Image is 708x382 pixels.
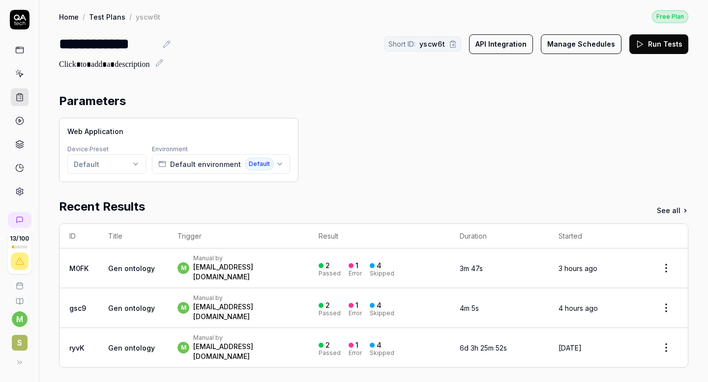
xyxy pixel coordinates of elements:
a: gsc9 [69,304,86,312]
div: [EMAIL_ADDRESS][DOMAIN_NAME] [193,302,299,322]
th: Result [309,224,450,248]
th: ID [59,224,98,248]
span: Default [245,158,274,170]
a: Documentation [4,290,35,305]
div: Passed [319,310,341,316]
span: 13 / 100 [10,236,29,242]
div: [EMAIL_ADDRESS][DOMAIN_NAME] [193,342,299,361]
a: Gen ontology [108,264,155,273]
button: Default environmentDefault [152,154,290,174]
div: Manual by [193,334,299,342]
div: Skipped [370,310,394,316]
button: Default [67,154,146,174]
div: Passed [319,350,341,356]
div: Skipped [370,350,394,356]
div: Default [74,159,99,169]
th: Started [549,224,645,248]
span: m [177,262,189,274]
a: Gen ontology [108,344,155,352]
a: New conversation [8,212,31,228]
div: 2 [325,301,330,310]
th: Title [98,224,168,248]
div: 1 [355,261,358,270]
div: Passed [319,271,341,276]
div: [EMAIL_ADDRESS][DOMAIN_NAME] [193,262,299,282]
button: S [4,327,35,353]
span: yscw6t [419,39,445,49]
time: 4 hours ago [559,304,598,312]
h2: Recent Results [59,198,145,216]
time: 4m 5s [460,304,479,312]
div: yscw6t [136,12,160,22]
button: m [12,311,28,327]
time: 6d 3h 25m 52s [460,344,507,352]
button: Manage Schedules [541,34,621,54]
div: 2 [325,341,330,350]
div: 4 [377,341,382,350]
time: [DATE] [559,344,582,352]
th: Duration [450,224,549,248]
button: Free Plan [652,10,688,23]
button: API Integration [469,34,533,54]
div: Error [349,310,362,316]
h2: Parameters [59,92,126,110]
div: 4 [377,301,382,310]
a: Book a call with us [4,274,35,290]
span: S [12,335,28,351]
div: Error [349,271,362,276]
div: 1 [355,341,358,350]
span: Default environment [170,159,241,169]
a: Home [59,12,79,22]
span: Web Application [67,126,123,136]
button: Run Tests [629,34,688,54]
div: / [83,12,85,22]
div: 1 [355,301,358,310]
span: Short ID: [388,39,415,49]
a: Gen ontology [108,304,155,312]
time: 3 hours ago [559,264,597,273]
div: Manual by [193,254,299,262]
span: m [177,302,189,314]
div: 4 [377,261,382,270]
label: Device Preset [67,145,109,153]
div: Manual by [193,294,299,302]
div: Skipped [370,271,394,276]
th: Trigger [168,224,309,248]
div: / [129,12,132,22]
div: Error [349,350,362,356]
a: Test Plans [89,12,125,22]
a: M0FK [69,264,88,273]
div: 2 [325,261,330,270]
a: ryvK [69,344,84,352]
time: 3m 47s [460,264,483,273]
label: Environment [152,145,188,153]
span: m [177,342,189,354]
a: See all [657,205,688,216]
